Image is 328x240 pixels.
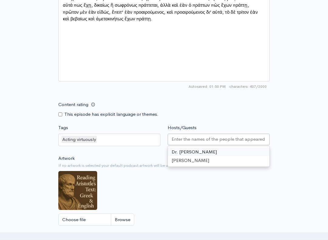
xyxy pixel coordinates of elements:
small: If no artwork is selected your default podcast artwork will be used [58,163,270,169]
div: Acting virtuously [61,136,97,143]
div: Dr. [PERSON_NAME] [168,148,269,156]
label: Tags [58,124,68,131]
label: Artwork [58,155,75,162]
label: Hosts/Guests [168,124,196,131]
div: [PERSON_NAME] [168,156,269,165]
input: Enter the names of the people that appeared on this episode [172,136,266,143]
label: Content rating [58,98,88,111]
span: 407/2000 [229,84,267,89]
span: Autosaved: 01:50 PM [189,84,226,89]
label: This episode has explicit language or themes. [64,111,159,118]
